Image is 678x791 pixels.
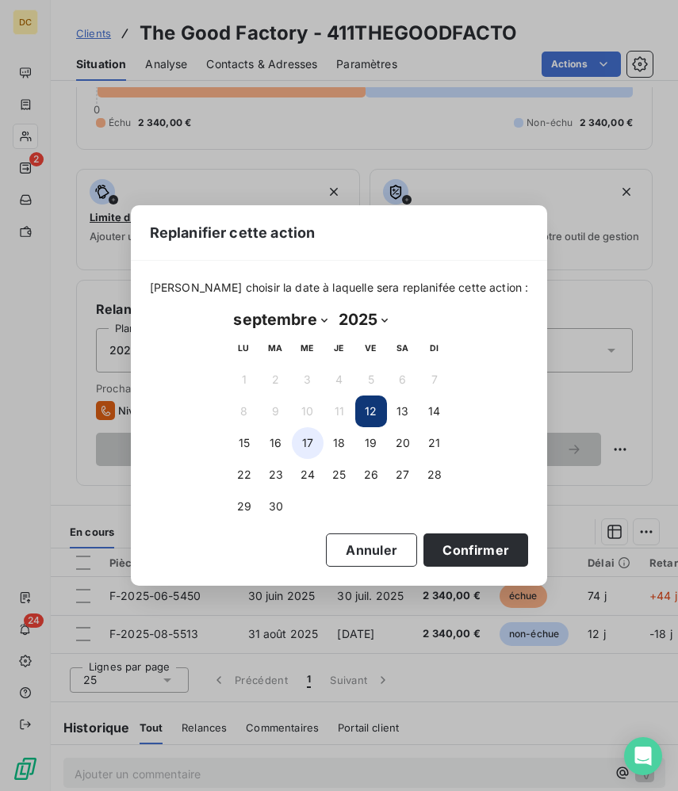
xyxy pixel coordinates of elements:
[355,395,387,427] button: 12
[228,427,260,459] button: 15
[260,427,292,459] button: 16
[387,364,419,395] button: 6
[387,427,419,459] button: 20
[260,364,292,395] button: 2
[324,459,355,491] button: 25
[228,395,260,427] button: 8
[419,395,450,427] button: 14
[150,280,529,296] span: [PERSON_NAME] choisir la date à laquelle sera replanifée cette action :
[292,459,324,491] button: 24
[419,364,450,395] button: 7
[326,533,417,567] button: Annuler
[355,364,387,395] button: 5
[355,459,387,491] button: 26
[292,364,324,395] button: 3
[260,395,292,427] button: 9
[228,332,260,364] th: lundi
[292,332,324,364] th: mercredi
[419,427,450,459] button: 21
[419,332,450,364] th: dimanche
[228,459,260,491] button: 22
[324,395,355,427] button: 11
[324,427,355,459] button: 18
[419,459,450,491] button: 28
[324,332,355,364] th: jeudi
[260,332,292,364] th: mardi
[355,332,387,364] th: vendredi
[260,491,292,522] button: 30
[228,364,260,395] button: 1
[150,222,316,243] span: Replanifier cette action
[324,364,355,395] button: 4
[355,427,387,459] button: 19
[228,491,260,522] button: 29
[387,459,419,491] button: 27
[387,332,419,364] th: samedi
[260,459,292,491] button: 23
[292,427,324,459] button: 17
[387,395,419,427] button: 13
[624,737,662,775] div: Open Intercom Messenger
[423,533,528,567] button: Confirmer
[292,395,324,427] button: 10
